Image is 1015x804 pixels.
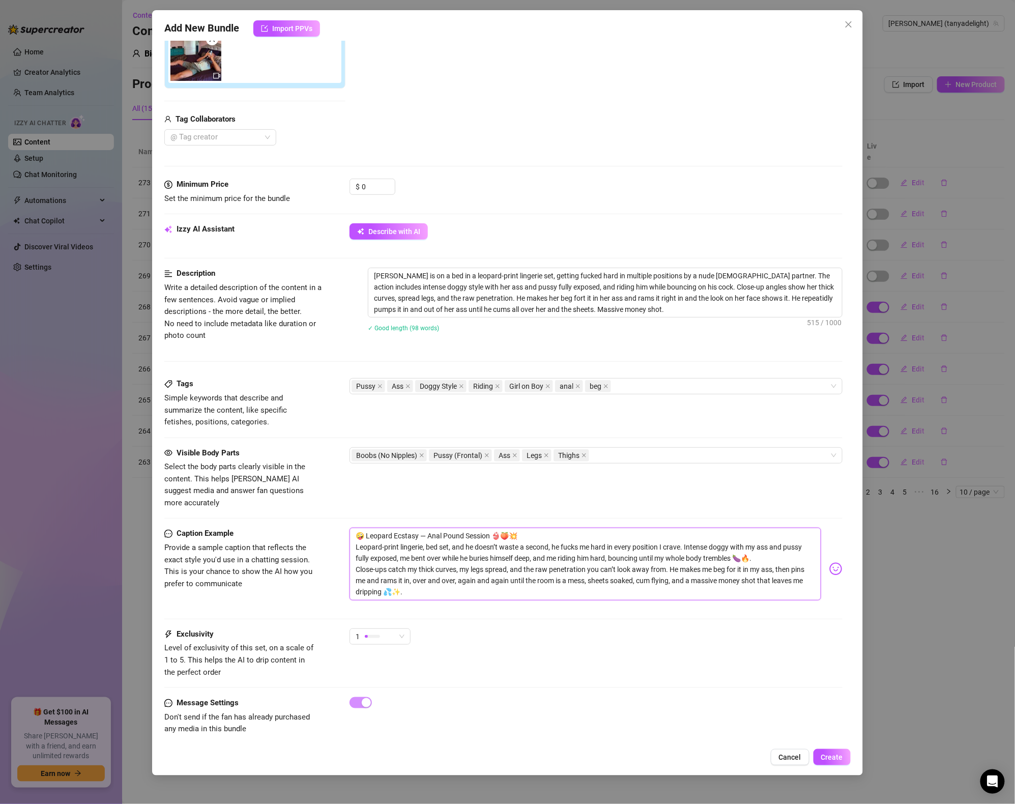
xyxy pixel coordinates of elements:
[164,712,310,734] span: Don't send if the fan has already purchased any media in this bundle
[429,449,492,462] span: Pussy (Frontal)
[419,453,424,458] span: close
[177,629,214,639] strong: Exclusivity
[164,380,172,388] span: tag
[164,20,239,37] span: Add New Bundle
[164,643,313,676] span: Level of exclusivity of this set, on a scale of 1 to 5. This helps the AI to drip content in the ...
[473,381,493,392] span: Riding
[164,194,290,203] span: Set the minimum price for the bundle
[845,20,853,28] span: close
[560,381,573,392] span: anal
[522,449,552,462] span: Legs
[527,450,542,461] span: Legs
[177,379,193,388] strong: Tags
[350,528,821,600] textarea: 🤪 Leopard Ecstasy — Anal Pound Session 👙🍑💥 Leopard-print lingerie, bed set, and he doesn’t waste ...
[352,449,427,462] span: Boobs (No Nipples)
[603,384,608,389] span: close
[177,448,240,457] strong: Visible Body Parts
[164,628,172,641] span: thunderbolt
[495,384,500,389] span: close
[494,449,520,462] span: Ass
[590,381,601,392] span: beg
[261,25,268,32] span: import
[575,384,581,389] span: close
[585,380,611,392] span: beg
[176,114,236,124] strong: Tag Collaborators
[392,381,403,392] span: Ass
[164,462,305,507] span: Select the body parts clearly visible in the content. This helps [PERSON_NAME] AI suggest media a...
[177,698,239,707] strong: Message Settings
[554,449,589,462] span: Thighs
[814,749,851,765] button: Create
[779,753,801,761] span: Cancel
[164,393,287,426] span: Simple keywords that describe and summarize the content, like specific fetishes, positions, categ...
[387,380,413,392] span: Ass
[771,749,809,765] button: Cancel
[459,384,464,389] span: close
[544,453,549,458] span: close
[368,268,842,317] textarea: [PERSON_NAME] is on a bed in a leopard-print lingerie set, getting fucked hard in multiple positi...
[420,381,457,392] span: Doggy Style
[840,20,857,28] span: Close
[829,562,843,576] img: svg%3e
[356,629,360,644] span: 1
[555,380,583,392] span: anal
[350,223,428,240] button: Describe with AI
[368,325,439,332] span: ✓ Good length (98 words)
[368,227,420,236] span: Describe with AI
[405,384,411,389] span: close
[253,20,320,37] button: Import PPVs
[356,381,375,392] span: Pussy
[164,268,172,280] span: align-left
[352,380,385,392] span: Pussy
[164,113,171,126] span: user
[545,384,550,389] span: close
[177,180,228,189] strong: Minimum Price
[415,380,467,392] span: Doggy Style
[484,453,489,458] span: close
[821,753,843,761] span: Create
[505,380,553,392] span: Girl on Boy
[509,381,543,392] span: Girl on Boy
[213,72,220,79] span: video-camera
[582,453,587,458] span: close
[164,283,322,340] span: Write a detailed description of the content in a few sentences. Avoid vague or implied descriptio...
[177,529,234,538] strong: Caption Example
[164,543,312,588] span: Provide a sample caption that reflects the exact style you'd use in a chatting session. This is y...
[980,769,1005,794] div: Open Intercom Messenger
[499,450,510,461] span: Ass
[433,450,482,461] span: Pussy (Frontal)
[177,224,235,234] strong: Izzy AI Assistant
[164,179,172,191] span: dollar
[356,450,417,461] span: Boobs (No Nipples)
[164,528,172,540] span: message
[558,450,579,461] span: Thighs
[164,449,172,457] span: eye
[469,380,503,392] span: Riding
[170,30,221,81] img: media
[512,453,517,458] span: close
[164,697,172,709] span: message
[840,16,857,33] button: Close
[378,384,383,389] span: close
[272,24,312,33] span: Import PPVs
[177,269,215,278] strong: Description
